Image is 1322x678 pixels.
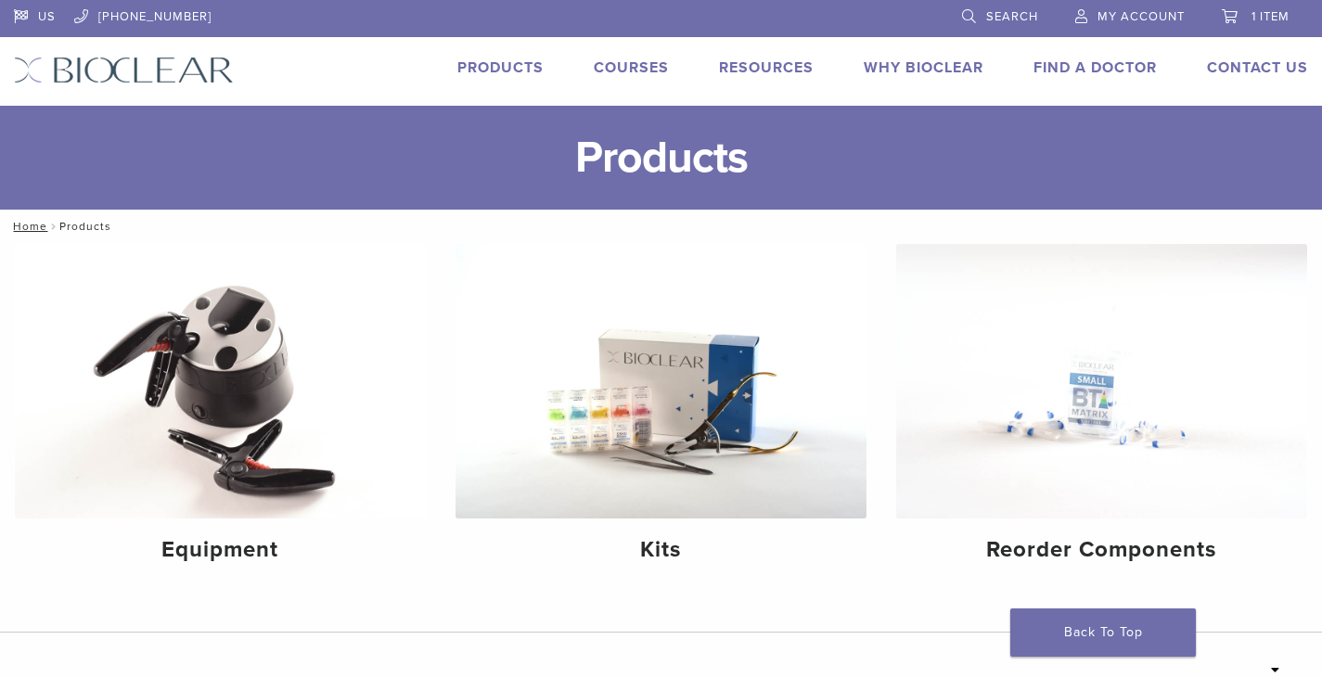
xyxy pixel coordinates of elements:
img: Kits [456,244,866,518]
a: Back To Top [1010,608,1196,657]
span: 1 item [1251,9,1290,24]
a: Equipment [15,244,426,579]
a: Resources [719,58,814,77]
h4: Kits [470,533,852,567]
a: Courses [594,58,669,77]
img: Bioclear [14,57,234,83]
a: Reorder Components [896,244,1307,579]
span: My Account [1097,9,1185,24]
a: Contact Us [1207,58,1308,77]
span: Search [986,9,1038,24]
a: Home [7,220,47,233]
a: Products [457,58,544,77]
img: Reorder Components [896,244,1307,518]
span: / [47,222,59,231]
a: Kits [456,244,866,579]
h4: Equipment [30,533,411,567]
h4: Reorder Components [911,533,1292,567]
a: Why Bioclear [864,58,983,77]
img: Equipment [15,244,426,518]
a: Find A Doctor [1033,58,1157,77]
